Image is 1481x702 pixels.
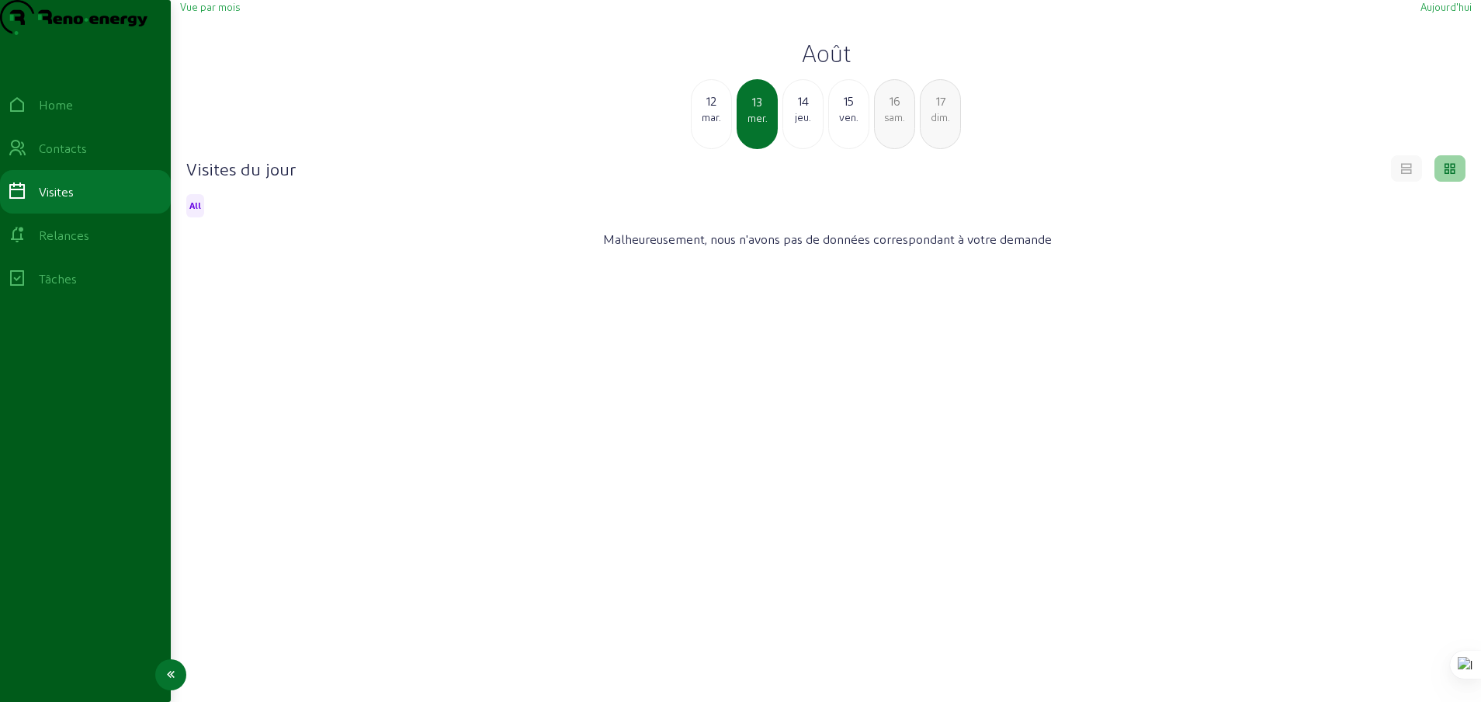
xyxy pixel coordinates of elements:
[738,111,776,125] div: mer.
[875,110,914,124] div: sam.
[39,96,73,114] div: Home
[921,92,960,110] div: 17
[783,92,823,110] div: 14
[39,226,89,245] div: Relances
[180,39,1472,67] h2: Août
[39,269,77,288] div: Tâches
[692,110,731,124] div: mar.
[1420,1,1472,12] span: Aujourd'hui
[39,182,74,201] div: Visites
[186,158,296,179] h4: Visites du jour
[783,110,823,124] div: jeu.
[692,92,731,110] div: 12
[738,92,776,111] div: 13
[829,110,869,124] div: ven.
[39,139,87,158] div: Contacts
[875,92,914,110] div: 16
[921,110,960,124] div: dim.
[189,200,201,211] span: All
[603,230,1052,248] span: Malheureusement, nous n'avons pas de données correspondant à votre demande
[829,92,869,110] div: 15
[180,1,240,12] span: Vue par mois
